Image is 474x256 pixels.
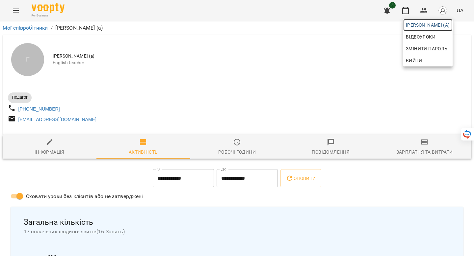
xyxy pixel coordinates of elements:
span: [PERSON_NAME] (а) [406,21,450,29]
a: Змінити пароль [403,43,453,55]
button: Вийти [403,55,453,66]
span: Вийти [406,57,422,64]
span: Відеоуроки [406,33,435,41]
a: Відеоуроки [403,31,438,43]
span: Змінити пароль [406,45,450,53]
a: [PERSON_NAME] (а) [403,19,453,31]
